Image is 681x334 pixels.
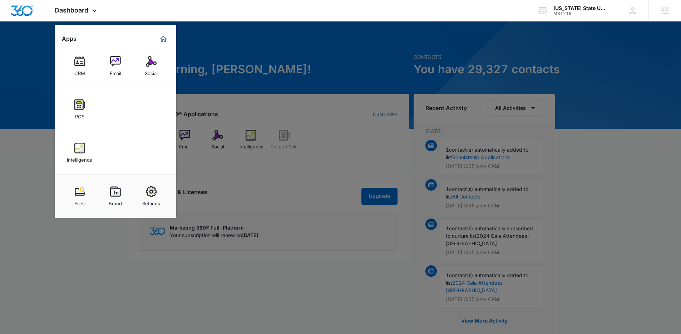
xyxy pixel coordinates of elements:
a: CRM [66,53,93,80]
div: CRM [74,67,85,76]
a: POS [66,96,93,123]
div: Settings [142,197,160,206]
div: Intelligence [67,153,92,163]
div: Brand [109,197,122,206]
a: Brand [102,183,129,210]
a: Marketing 360® Dashboard [158,33,169,45]
a: Files [66,183,93,210]
div: account name [553,5,606,11]
div: Files [74,197,85,206]
a: Settings [138,183,165,210]
div: POS [75,110,84,119]
a: Social [138,53,165,80]
span: Dashboard [55,6,88,14]
div: Email [110,67,121,76]
div: Social [145,67,158,76]
a: Intelligence [66,139,93,166]
div: account id [553,11,606,16]
h2: Apps [62,35,77,42]
a: Email [102,53,129,80]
